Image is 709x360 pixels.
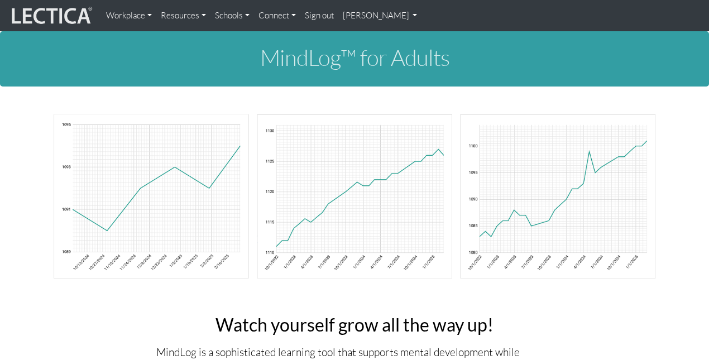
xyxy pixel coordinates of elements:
[102,4,156,27] a: Workplace
[156,315,553,334] h2: Watch yourself grow all the way up!
[338,4,422,27] a: [PERSON_NAME]
[300,4,338,27] a: Sign out
[210,4,254,27] a: Schools
[156,4,210,27] a: Resources
[9,5,93,26] img: lecticalive
[53,113,656,279] img: mindlog-chart-banner-adult.png
[45,45,664,70] h1: MindLog™ for Adults
[254,4,300,27] a: Connect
